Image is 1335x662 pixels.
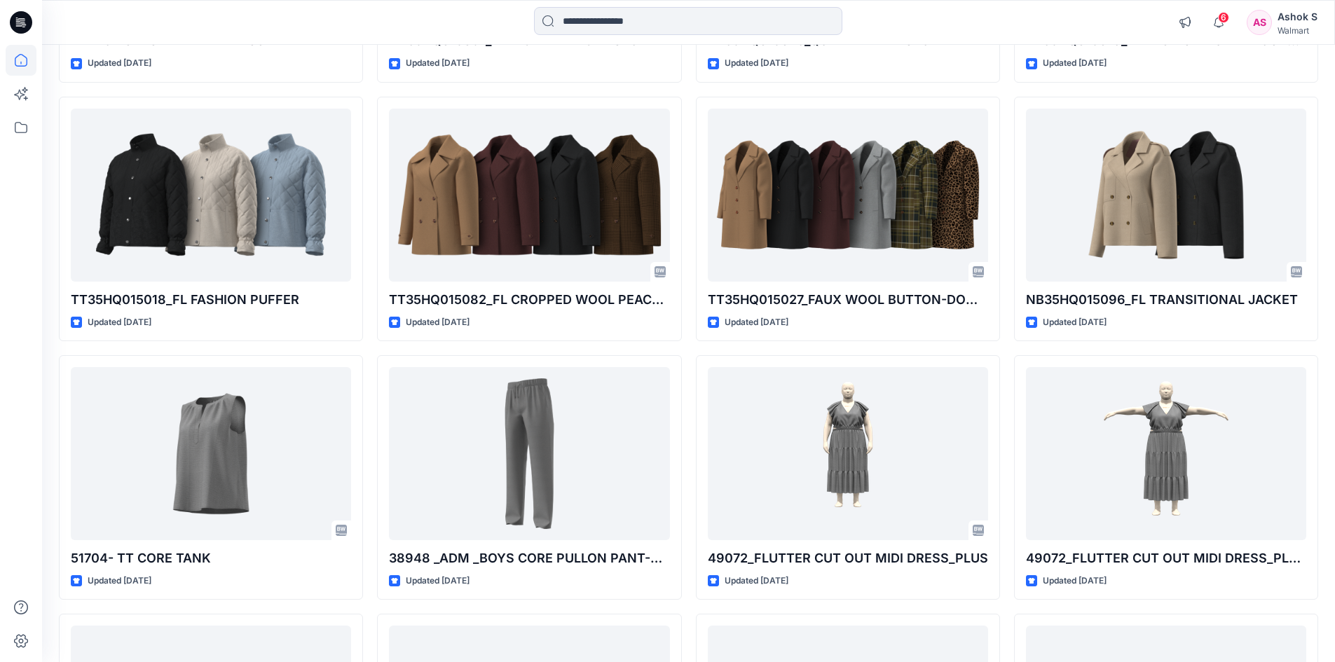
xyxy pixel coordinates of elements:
[389,367,669,540] a: 38948 _ADM _BOYS CORE PULLON PANT-OLD SPC
[71,109,351,282] a: TT35HQ015018_FL FASHION PUFFER
[1043,574,1107,588] p: Updated [DATE]
[725,574,788,588] p: Updated [DATE]
[708,290,988,310] p: TT35HQ015027_FAUX WOOL BUTTON-DOWN COAT
[708,367,988,540] a: 49072_FLUTTER CUT OUT MIDI DRESS_PLUS
[1218,12,1229,23] span: 6
[406,56,470,71] p: Updated [DATE]
[71,549,351,568] p: 51704- TT CORE TANK
[725,315,788,330] p: Updated [DATE]
[1026,549,1306,568] p: 49072_FLUTTER CUT OUT MIDI DRESS_PLUS-TPOSE
[88,56,151,71] p: Updated [DATE]
[406,315,470,330] p: Updated [DATE]
[1278,25,1317,36] div: Walmart
[389,109,669,282] a: TT35HQ015082_FL CROPPED WOOL PEACOAT
[1043,56,1107,71] p: Updated [DATE]
[1247,10,1272,35] div: AS
[1043,315,1107,330] p: Updated [DATE]
[71,290,351,310] p: TT35HQ015018_FL FASHION PUFFER
[389,549,669,568] p: 38948 _ADM _BOYS CORE PULLON PANT-OLD SPC
[725,56,788,71] p: Updated [DATE]
[1026,290,1306,310] p: NB35HQ015096_FL TRANSITIONAL JACKET
[1026,367,1306,540] a: 49072_FLUTTER CUT OUT MIDI DRESS_PLUS-TPOSE
[1278,8,1317,25] div: Ashok S
[88,315,151,330] p: Updated [DATE]
[708,549,988,568] p: 49072_FLUTTER CUT OUT MIDI DRESS_PLUS
[88,574,151,588] p: Updated [DATE]
[708,109,988,282] a: TT35HQ015027_FAUX WOOL BUTTON-DOWN COAT
[389,290,669,310] p: TT35HQ015082_FL CROPPED WOOL PEACOAT
[406,574,470,588] p: Updated [DATE]
[1026,109,1306,282] a: NB35HQ015096_FL TRANSITIONAL JACKET
[71,367,351,540] a: 51704- TT CORE TANK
